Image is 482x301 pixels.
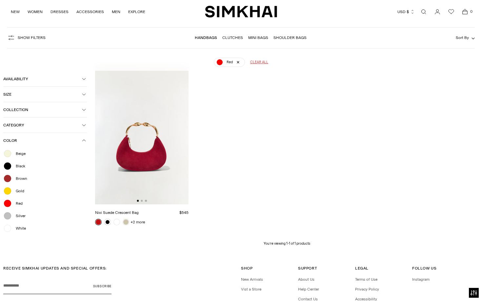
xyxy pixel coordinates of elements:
a: Clear all [250,58,268,67]
span: Beige [12,151,26,157]
a: Terms of Use [355,277,377,282]
span: Brown [12,176,27,181]
button: Show Filters [7,32,46,43]
p: You’re viewing 1-1 of 1 products [264,241,310,246]
a: DRESSES [50,5,69,19]
iframe: Sign Up via Text for Offers [5,276,66,296]
span: Support [298,266,317,271]
button: Subscribe [93,278,111,294]
span: Silver [12,213,26,219]
span: Shop [241,266,252,271]
a: Handbags [195,35,217,40]
img: Nixi Suede Crescent Bag [95,65,189,205]
a: Nixi Suede Crescent Bag [95,210,139,215]
button: Collection [3,102,87,117]
span: Sort By [456,35,469,40]
a: ACCESSORIES [76,5,104,19]
button: Category [3,118,87,133]
a: WOMEN [28,5,43,19]
a: Clutches [222,35,243,40]
a: About Us [298,277,314,282]
span: Clear all [250,60,268,65]
span: Black [12,163,25,169]
a: Privacy Policy [355,287,379,292]
a: Shoulder Bags [273,35,307,40]
a: Red [214,58,245,67]
a: SIMKHAI [205,5,277,18]
a: Instagram [412,277,430,282]
span: Category [3,123,82,127]
a: Wishlist [445,5,458,18]
button: Sort By [456,34,475,41]
span: Collection [3,107,82,112]
a: MEN [112,5,120,19]
span: Follow Us [412,266,436,271]
button: Color [3,133,87,148]
a: Help Center [298,287,319,292]
span: Gold [12,188,24,194]
a: Open search modal [417,5,430,18]
a: +2 more [131,217,145,227]
button: USD $ [397,5,415,19]
button: Size [3,87,87,102]
span: RECEIVE SIMKHAI UPDATES AND SPECIAL OFFERS: [3,266,107,271]
button: Availability [3,71,87,86]
button: Go to slide 3 [145,200,147,202]
a: Mini Bags [248,35,268,40]
span: Size [3,92,82,97]
a: New Arrivals [241,277,263,282]
span: Legal [355,266,369,271]
a: EXPLORE [128,5,145,19]
span: Color [3,138,82,143]
span: White [12,225,26,231]
span: Show Filters [18,35,46,40]
a: NEW [11,5,20,19]
a: Vist a Store [241,287,261,292]
button: Go to slide 1 [137,200,139,202]
span: Availability [3,77,82,81]
a: Open cart modal [458,5,472,18]
a: Go to the account page [431,5,444,18]
nav: Linked collections [195,31,307,45]
span: 0 [468,9,474,14]
span: Red [12,200,23,206]
button: Go to slide 2 [141,200,143,202]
